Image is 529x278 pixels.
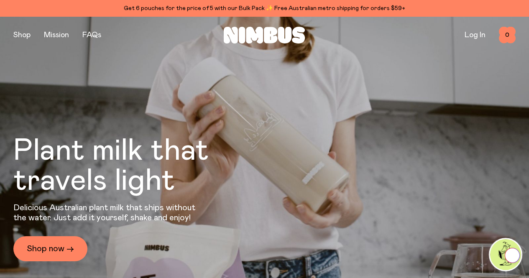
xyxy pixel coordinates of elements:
[82,31,101,39] a: FAQs
[13,3,516,13] div: Get 6 pouches for the price of 5 with our Bulk Pack ✨ Free Australian metro shipping for orders $59+
[44,31,69,39] a: Mission
[499,27,516,43] button: 0
[490,239,521,270] img: agent
[13,203,201,223] p: Delicious Australian plant milk that ships without the water. Just add it yourself, shake and enjoy!
[13,236,87,261] a: Shop now →
[13,136,254,196] h1: Plant milk that travels light
[465,31,486,39] a: Log In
